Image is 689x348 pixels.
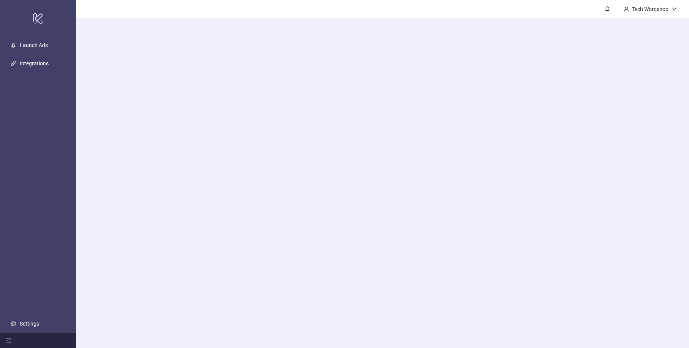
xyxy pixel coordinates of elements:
[624,6,629,12] span: user
[629,5,672,13] div: Tech Worqshop
[20,321,39,327] a: Settings
[20,61,49,67] a: Integrations
[672,6,677,12] span: down
[20,43,48,49] a: Launch Ads
[605,6,610,11] span: bell
[6,338,11,343] span: menu-fold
